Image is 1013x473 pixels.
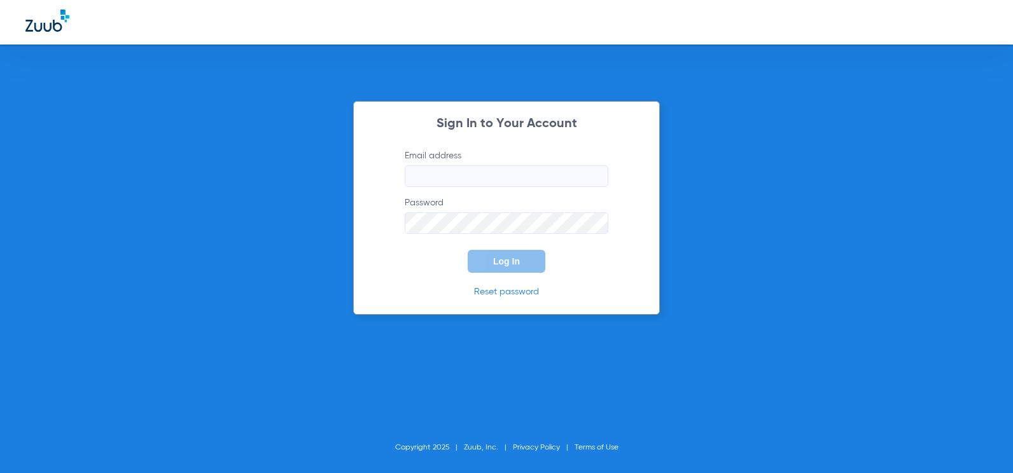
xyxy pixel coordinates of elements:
a: Privacy Policy [513,444,560,451]
label: Email address [405,149,608,187]
a: Terms of Use [575,444,618,451]
img: Zuub Logo [25,10,69,32]
label: Password [405,196,608,234]
span: Log In [493,256,520,266]
input: Password [405,212,608,234]
h2: Sign In to Your Account [386,118,627,130]
button: Log In [468,250,545,273]
a: Reset password [474,287,539,296]
li: Zuub, Inc. [464,441,513,454]
li: Copyright 2025 [395,441,464,454]
input: Email address [405,165,608,187]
